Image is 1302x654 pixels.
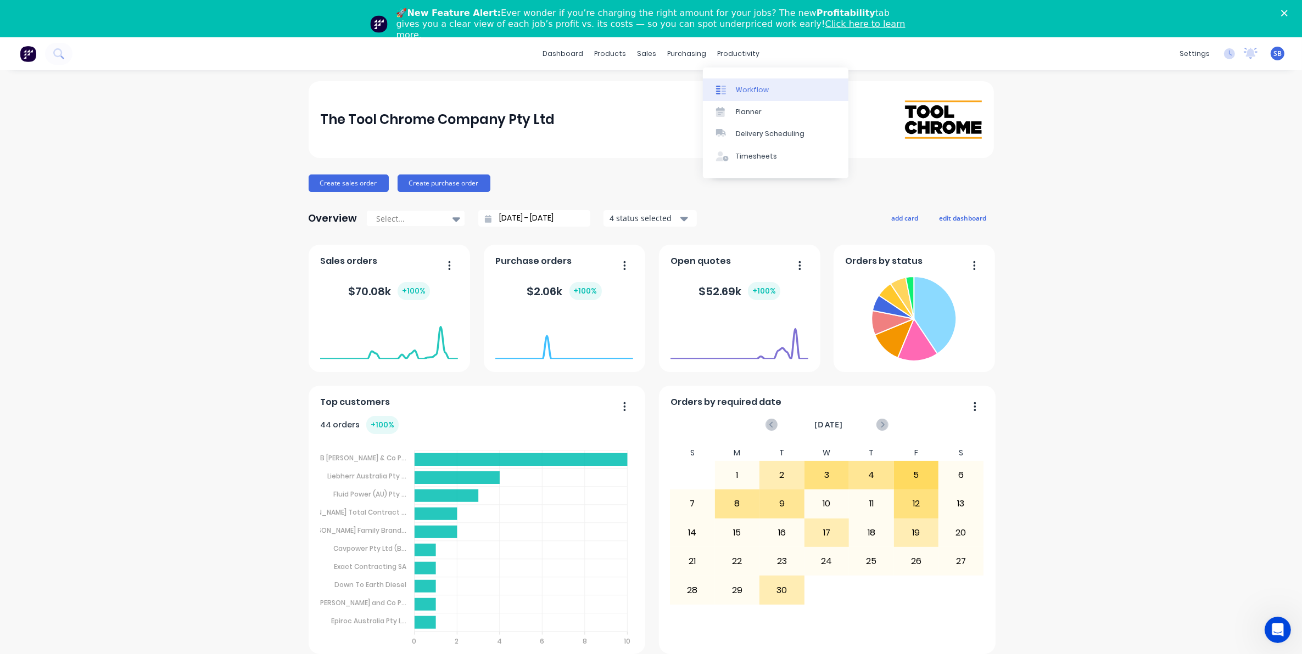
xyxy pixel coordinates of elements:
div: 1 [716,461,759,489]
div: 29 [716,576,759,604]
div: 13 [939,490,983,517]
div: 6 [939,461,983,489]
div: Timesheets [736,151,777,161]
div: F [894,445,939,461]
tspan: MB [PERSON_NAME] & Co P... [315,453,406,463]
div: 4 status selected [610,212,679,224]
div: T [759,445,804,461]
div: S [938,445,984,461]
div: + 100 % [748,282,780,300]
div: 24 [805,548,849,575]
div: settings [1174,46,1215,62]
span: [DATE] [814,419,843,431]
div: 11 [850,490,893,517]
div: 10 [805,490,849,517]
div: Overview [309,207,357,229]
div: 8 [716,490,759,517]
div: $ 70.08k [348,282,430,300]
tspan: [PERSON_NAME] Total Contract ... [294,508,406,517]
div: 2 [760,461,804,489]
tspan: 4 [497,636,502,646]
div: $ 52.69k [699,282,780,300]
div: Workflow [736,85,769,95]
span: Purchase orders [495,255,572,268]
div: 9 [760,490,804,517]
div: 44 orders [320,416,399,434]
div: + 100 % [569,282,602,300]
div: + 100 % [398,282,430,300]
a: Delivery Scheduling [703,123,848,145]
b: New Feature Alert: [407,8,501,18]
div: The Tool Chrome Company Pty Ltd [320,109,555,131]
tspan: Fluid Power (AU) Pty ... [333,489,406,499]
div: Planner [736,107,762,117]
span: Open quotes [670,255,731,268]
div: 28 [670,576,714,604]
div: 3 [805,461,849,489]
div: 17 [805,519,849,546]
div: S [670,445,715,461]
div: 12 [895,490,938,517]
div: 7 [670,490,714,517]
div: 18 [850,519,893,546]
tspan: 2 [455,636,459,646]
div: M [715,445,760,461]
tspan: Liebherr Australia Pty ... [327,471,406,481]
div: products [589,46,632,62]
tspan: 10 [624,636,631,646]
tspan: Down To Earth Diesel [334,580,406,589]
div: 19 [895,519,938,546]
div: productivity [712,46,765,62]
span: Sales orders [320,255,377,268]
div: T [849,445,894,461]
tspan: [PERSON_NAME] Family Brand... [304,526,406,535]
span: SB [1273,49,1282,59]
a: Click here to learn more. [396,19,906,40]
img: Profile image for Team [370,15,388,33]
button: add card [885,211,926,225]
iframe: Intercom live chat [1265,617,1291,643]
div: 25 [850,548,893,575]
div: 🚀 Ever wonder if you’re charging the right amount for your jobs? The new tab gives you a clear vi... [396,8,915,41]
tspan: 0 [412,636,417,646]
div: Close [1281,10,1292,16]
button: Create purchase order [398,174,490,192]
tspan: 8 [583,636,587,646]
div: + 100 % [366,416,399,434]
tspan: [PERSON_NAME] and Co P... [318,598,406,607]
span: Top customers [320,396,390,409]
div: 30 [760,576,804,604]
img: Factory [20,46,36,62]
div: 23 [760,548,804,575]
a: dashboard [537,46,589,62]
tspan: Cavpower Pty Ltd (B... [333,544,406,553]
div: $ 2.06k [527,282,602,300]
tspan: 6 [540,636,545,646]
div: 15 [716,519,759,546]
div: 26 [895,548,938,575]
tspan: Exact Contracting SA [334,562,406,571]
a: Planner [703,101,848,123]
button: edit dashboard [932,211,994,225]
div: Delivery Scheduling [736,129,804,139]
div: 5 [895,461,938,489]
tspan: Epiroc Australia Pty L... [331,616,406,625]
div: 27 [939,548,983,575]
div: 16 [760,519,804,546]
div: 4 [850,461,893,489]
button: 4 status selected [603,210,697,227]
b: Profitability [817,8,875,18]
div: 20 [939,519,983,546]
div: W [804,445,850,461]
button: Create sales order [309,174,389,192]
img: The Tool Chrome Company Pty Ltd [905,100,982,138]
div: 21 [670,548,714,575]
a: Workflow [703,78,848,100]
div: purchasing [662,46,712,62]
div: 14 [670,519,714,546]
div: 22 [716,548,759,575]
div: sales [632,46,662,62]
span: Orders by status [845,255,923,268]
a: Timesheets [703,145,848,167]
